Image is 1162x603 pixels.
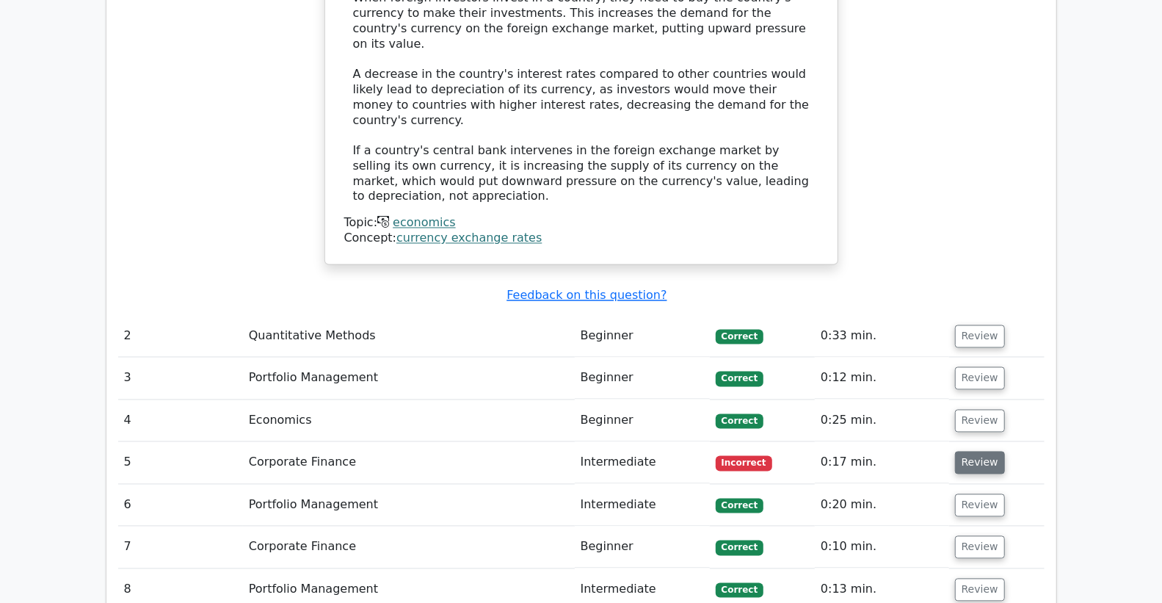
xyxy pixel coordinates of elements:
[344,231,818,247] div: Concept:
[716,372,763,386] span: Correct
[815,527,949,568] td: 0:10 min.
[716,330,763,344] span: Correct
[716,414,763,429] span: Correct
[955,410,1005,433] button: Review
[243,316,575,358] td: Quantitative Methods
[716,541,763,555] span: Correct
[118,527,243,568] td: 7
[118,485,243,527] td: 6
[118,400,243,442] td: 4
[955,367,1005,390] button: Review
[575,485,710,527] td: Intermediate
[506,289,667,303] a: Feedback on this question?
[396,231,542,245] a: currency exchange rates
[955,536,1005,559] button: Review
[815,442,949,484] td: 0:17 min.
[716,583,763,598] span: Correct
[393,216,456,230] a: economics
[243,442,575,484] td: Corporate Finance
[815,316,949,358] td: 0:33 min.
[243,358,575,400] td: Portfolio Management
[575,316,710,358] td: Beginner
[118,316,243,358] td: 2
[955,452,1005,474] button: Review
[575,442,710,484] td: Intermediate
[344,216,818,231] div: Topic:
[955,494,1005,517] button: Review
[955,579,1005,602] button: Review
[243,485,575,527] td: Portfolio Management
[955,325,1005,348] button: Review
[815,485,949,527] td: 0:20 min.
[243,400,575,442] td: Economics
[575,400,710,442] td: Beginner
[575,358,710,400] td: Beginner
[815,358,949,400] td: 0:12 min.
[716,499,763,513] span: Correct
[243,527,575,568] td: Corporate Finance
[716,456,772,471] span: Incorrect
[118,442,243,484] td: 5
[575,527,710,568] td: Beginner
[118,358,243,400] td: 3
[815,400,949,442] td: 0:25 min.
